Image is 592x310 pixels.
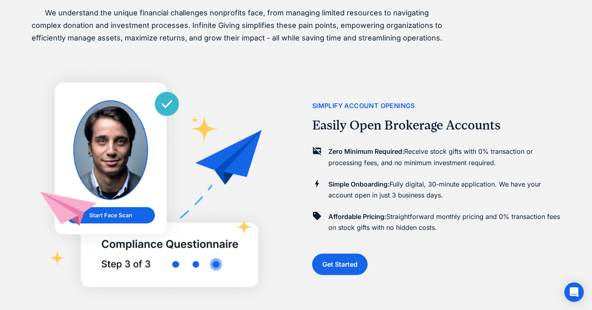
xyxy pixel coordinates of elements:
strong: Zero Minimum Required: [328,147,404,155]
a: Get Started [312,254,368,275]
div: Open Intercom Messenger [564,282,584,302]
p: Receive stock gifts with 0% transaction or processing fees, and no minimum investment required. [328,146,562,168]
h2: Easily Open Brokerage Accounts [312,118,500,133]
p: We understand the unique financial challenges nonprofits face, from managing limited resources to... [30,7,444,44]
strong: Affordable Pricing: [328,212,386,221]
p: Fully digital, 30-minute application. We have your account open in just 3 business days. [328,179,562,201]
div: simplify account openings [312,100,415,111]
strong: Simple Onboarding: [328,180,390,188]
p: Straightforward monthly pricing and 0% transaction fees on stock gifts with no hidden costs. [328,211,562,233]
